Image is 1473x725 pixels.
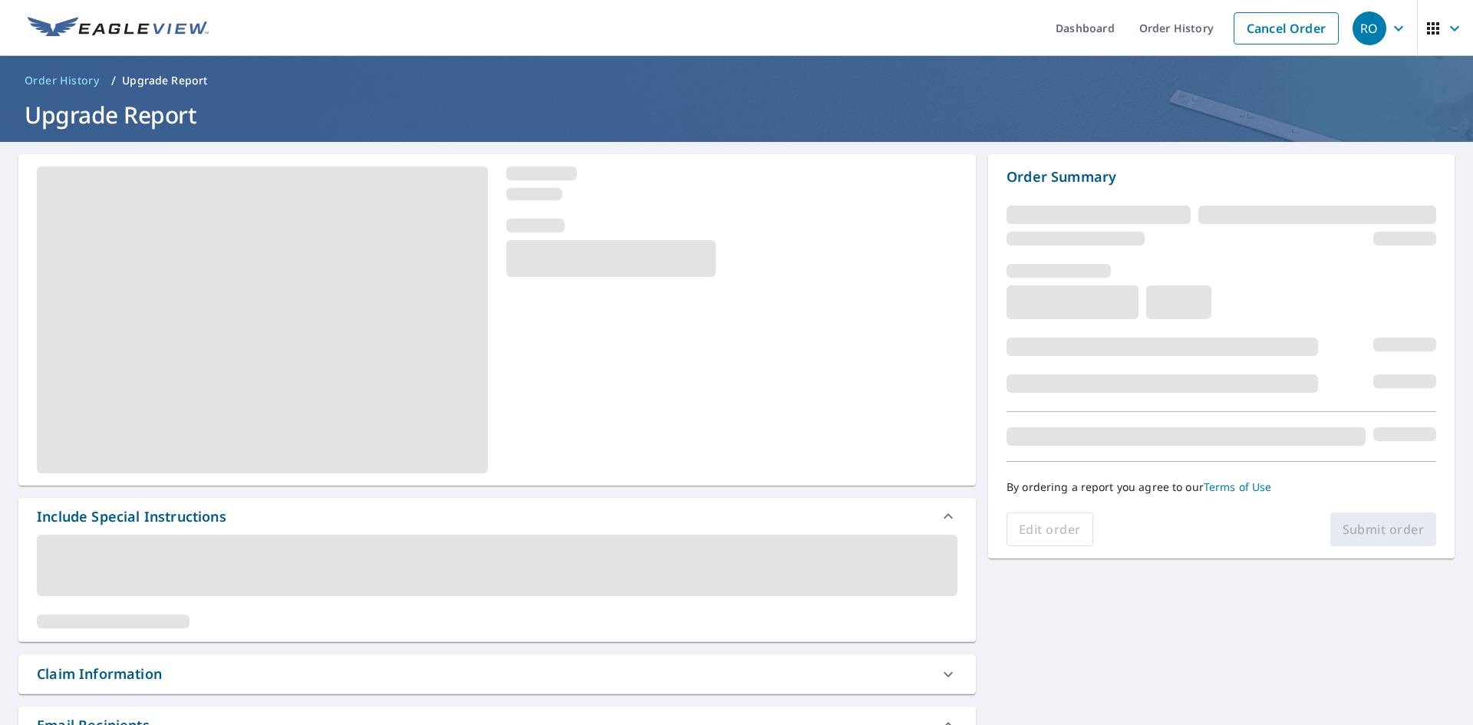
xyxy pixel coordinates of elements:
[1353,12,1386,45] div: RO
[1234,12,1339,44] a: Cancel Order
[25,73,99,88] span: Order History
[28,17,209,40] img: EV Logo
[1204,479,1272,494] a: Terms of Use
[37,664,162,684] div: Claim Information
[18,498,976,535] div: Include Special Instructions
[1007,480,1436,494] p: By ordering a report you agree to our
[122,73,207,88] p: Upgrade Report
[18,99,1455,130] h1: Upgrade Report
[37,506,226,527] div: Include Special Instructions
[1007,166,1436,187] p: Order Summary
[18,68,105,93] a: Order History
[18,68,1455,93] nav: breadcrumb
[111,71,116,90] li: /
[18,654,976,694] div: Claim Information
